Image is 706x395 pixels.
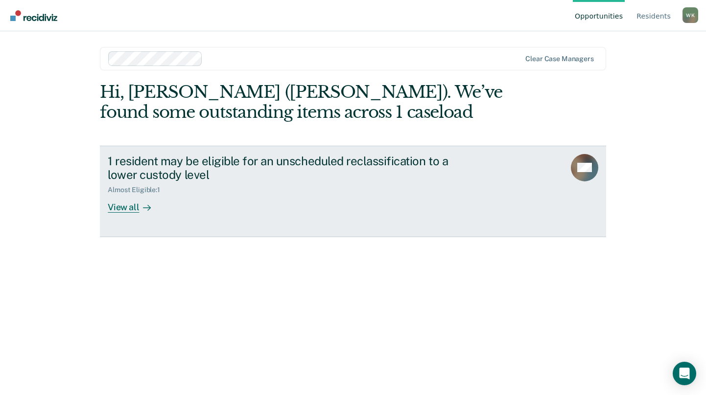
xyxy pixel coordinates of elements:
[100,82,505,122] div: Hi, [PERSON_NAME] ([PERSON_NAME]). We’ve found some outstanding items across 1 caseload
[108,154,451,182] div: 1 resident may be eligible for an unscheduled reclassification to a lower custody level
[682,7,698,23] button: Profile dropdown button
[108,186,168,194] div: Almost Eligible : 1
[673,362,696,385] div: Open Intercom Messenger
[100,146,606,237] a: 1 resident may be eligible for an unscheduled reclassification to a lower custody levelAlmost Eli...
[682,7,698,23] div: W K
[108,194,163,213] div: View all
[525,55,593,63] div: Clear case managers
[10,10,57,21] img: Recidiviz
